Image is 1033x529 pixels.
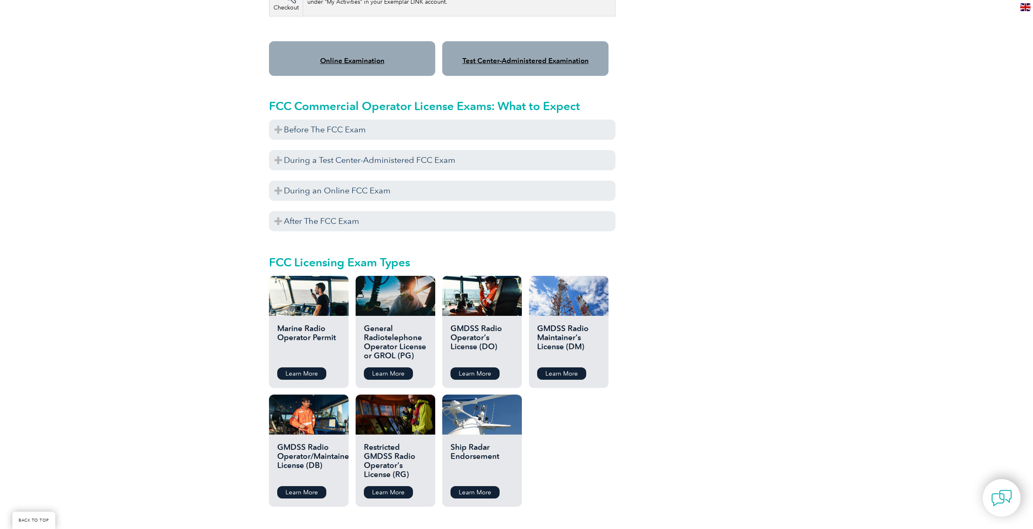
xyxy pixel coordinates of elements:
[269,120,616,140] h3: Before The FCC Exam
[450,324,514,361] h2: GMDSS Radio Operator’s License (DO)
[450,443,514,480] h2: Ship Radar Endorsement
[269,256,616,269] h2: FCC Licensing Exam Types
[462,56,589,65] a: Test Center-Administered Examination
[277,367,326,380] a: Learn More
[277,443,340,480] h2: GMDSS Radio Operator/Maintainer License (DB)
[269,99,616,113] h2: FCC Commercial Operator License Exams: What to Expect
[364,443,427,480] h2: Restricted GMDSS Radio Operator’s License (RG)
[364,367,413,380] a: Learn More
[12,512,55,529] a: BACK TO TOP
[364,324,427,361] h2: General Radiotelephone Operator License or GROL (PG)
[364,486,413,498] a: Learn More
[320,56,384,65] a: Online Examination
[537,367,586,380] a: Learn More
[269,150,616,170] h3: During a Test Center-Administered FCC Exam
[1020,3,1031,11] img: en
[269,181,616,201] h3: During an Online FCC Exam
[537,324,600,361] h2: GMDSS Radio Maintainer’s License (DM)
[450,486,500,498] a: Learn More
[277,324,340,361] h2: Marine Radio Operator Permit
[450,367,500,380] a: Learn More
[269,211,616,231] h3: After The FCC Exam
[991,488,1012,508] img: contact-chat.png
[277,486,326,498] a: Learn More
